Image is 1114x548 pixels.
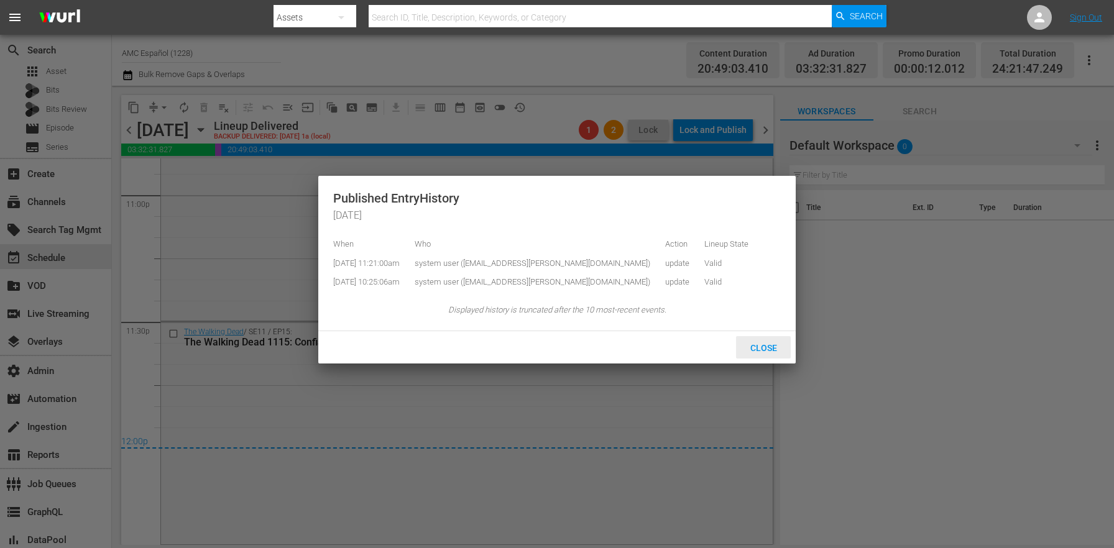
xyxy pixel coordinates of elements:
[658,273,697,292] td: update
[333,254,407,273] td: [DATE] 11:21:00am
[407,235,658,254] td: Who
[7,10,22,25] span: menu
[333,304,781,316] span: Displayed history is truncated after the 10 most-recent events.
[740,343,787,353] span: Close
[832,5,886,27] button: Search
[658,254,697,273] td: update
[333,273,407,292] td: [DATE] 10:25:06am
[697,254,748,273] td: Valid
[333,235,407,254] td: When
[407,273,658,292] td: system user ([EMAIL_ADDRESS][PERSON_NAME][DOMAIN_NAME])
[658,235,697,254] td: Action
[1070,12,1102,22] a: Sign Out
[697,273,748,292] td: Valid
[697,235,748,254] td: Lineup State
[736,336,791,358] button: Close
[850,5,883,27] span: Search
[30,3,90,32] img: ans4CAIJ8jUAAAAAAAAAAAAAAAAAAAAAAAAgQb4GAAAAAAAAAAAAAAAAAAAAAAAAJMjXAAAAAAAAAAAAAAAAAAAAAAAAgAT5G...
[333,191,781,206] span: Published Entry History
[407,254,658,273] td: system user ([EMAIL_ADDRESS][PERSON_NAME][DOMAIN_NAME])
[333,209,781,223] span: [DATE]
